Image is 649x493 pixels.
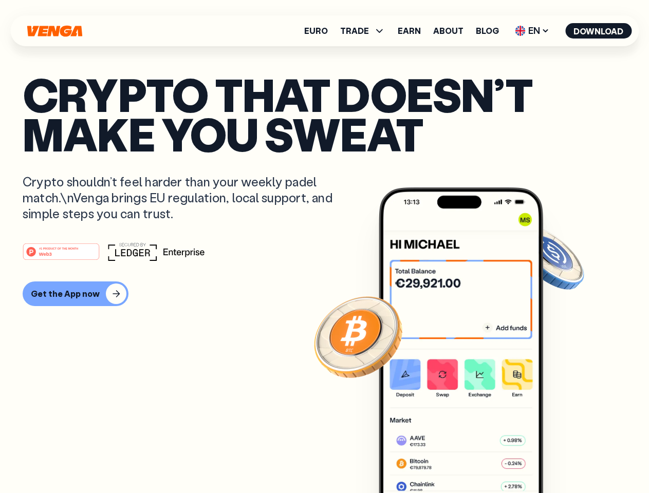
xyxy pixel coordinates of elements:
button: Download [565,23,632,39]
span: TRADE [340,27,369,35]
p: Crypto shouldn’t feel harder than your weekly padel match.\nVenga brings EU regulation, local sup... [23,174,347,222]
tspan: #1 PRODUCT OF THE MONTH [39,246,78,250]
p: Crypto that doesn’t make you sweat [23,74,626,153]
img: flag-uk [515,26,525,36]
span: TRADE [340,25,385,37]
img: USDC coin [512,221,586,295]
div: Get the App now [31,289,100,299]
span: EN [511,23,553,39]
svg: Home [26,25,83,37]
a: Blog [476,27,499,35]
tspan: Web3 [39,251,52,256]
button: Get the App now [23,281,128,306]
a: About [433,27,463,35]
a: Euro [304,27,328,35]
a: Earn [398,27,421,35]
img: Bitcoin [312,290,404,383]
a: #1 PRODUCT OF THE MONTHWeb3 [23,249,100,262]
a: Get the App now [23,281,626,306]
